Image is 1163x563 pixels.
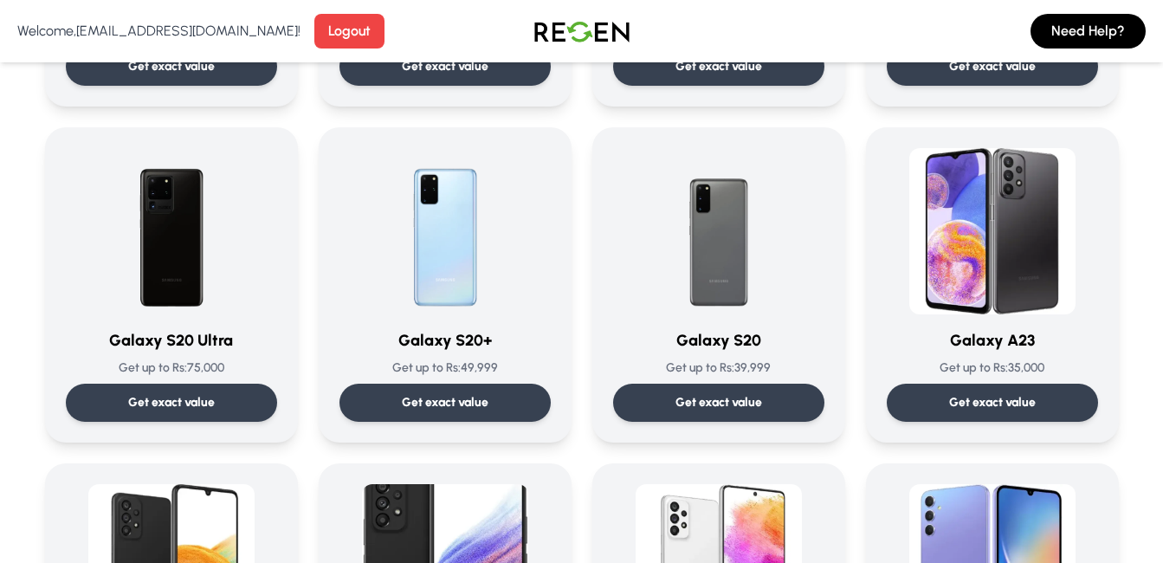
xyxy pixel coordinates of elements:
p: Get exact value [402,58,488,75]
p: Get up to Rs: 49,999 [339,359,551,377]
img: Galaxy A23 [909,148,1076,314]
button: Logout [314,14,384,49]
p: Get exact value [675,58,762,75]
p: Get up to Rs: 75,000 [66,359,277,377]
h3: Galaxy A23 [887,328,1098,353]
p: Get exact value [128,394,215,411]
button: Need Help? [1031,14,1146,49]
p: Get exact value [128,58,215,75]
p: Get up to Rs: 35,000 [887,359,1098,377]
h3: Galaxy S20 [613,328,824,353]
img: Galaxy S20 Ultra [88,148,255,314]
p: Get up to Rs: 39,999 [613,359,824,377]
p: Get exact value [949,394,1036,411]
h3: Galaxy S20+ [339,328,551,353]
p: Get exact value [675,394,762,411]
p: Get exact value [949,58,1036,75]
p: Get exact value [402,394,488,411]
h3: Galaxy S20 Ultra [66,328,277,353]
img: Logo [521,7,643,55]
img: Galaxy S20+ [362,148,528,314]
p: Welcome, [EMAIL_ADDRESS][DOMAIN_NAME] ! [17,21,300,42]
img: Galaxy S20 [636,148,802,314]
